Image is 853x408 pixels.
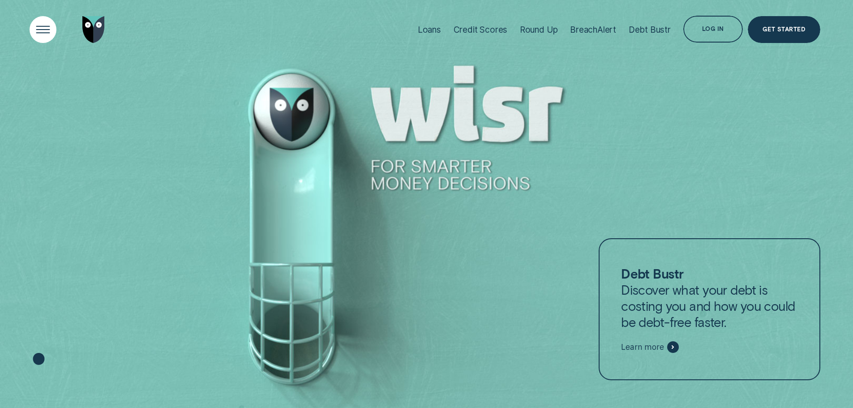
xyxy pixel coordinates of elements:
div: Debt Bustr [629,25,671,35]
div: Loans [418,25,441,35]
button: Log in [683,16,743,43]
img: Wisr [82,16,105,43]
div: BreachAlert [570,25,616,35]
strong: Debt Bustr [621,266,683,281]
span: Learn more [621,342,664,352]
p: Discover what your debt is costing you and how you could be debt-free faster. [621,266,797,330]
a: Debt BustrDiscover what your debt is costing you and how you could be debt-free faster.Learn more [599,238,820,381]
div: Credit Scores [454,25,508,35]
a: Get Started [748,16,820,43]
button: Open Menu [30,16,56,43]
div: Round Up [520,25,558,35]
